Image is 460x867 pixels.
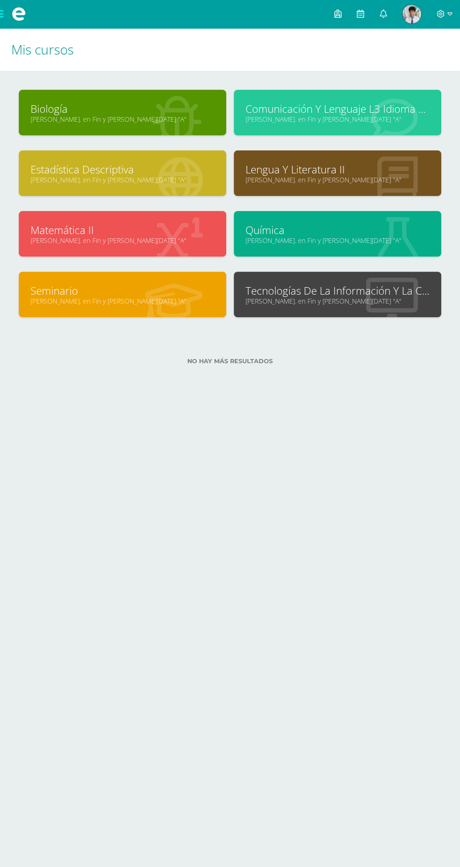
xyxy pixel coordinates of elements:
span: Mis cursos [11,40,74,58]
a: Tecnologías De La Información Y La Comunicación II [245,283,429,298]
a: Comunicación Y Lenguaje L3 Idioma Extranjero [Inglés] II [245,102,429,116]
a: [PERSON_NAME]. en Fin y [PERSON_NAME][DATE] "A" [245,236,429,245]
a: [PERSON_NAME]. en Fin y [PERSON_NAME][DATE] "A" [31,115,215,124]
a: Lengua Y Literatura II [245,162,429,177]
img: 0f8a9e016b102ba03607021792f264b0.png [402,5,421,23]
a: Estadística Descriptiva [31,162,215,177]
a: Química [245,223,429,237]
a: [PERSON_NAME]. en Fin y [PERSON_NAME][DATE] "A" [31,297,215,305]
label: No hay más resultados [19,358,441,365]
a: [PERSON_NAME]. en Fin y [PERSON_NAME][DATE] "A" [245,175,429,184]
a: Biología [31,102,215,116]
a: [PERSON_NAME]. en Fin y [PERSON_NAME][DATE] "A" [245,297,429,305]
a: [PERSON_NAME]. en Fin y [PERSON_NAME][DATE] "A" [245,115,429,124]
a: Matemática II [31,223,215,237]
a: [PERSON_NAME]. en Fin y [PERSON_NAME][DATE] "A" [31,175,215,184]
a: [PERSON_NAME]. en Fin y [PERSON_NAME][DATE] "A" [31,236,215,245]
a: Seminario [31,283,215,298]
